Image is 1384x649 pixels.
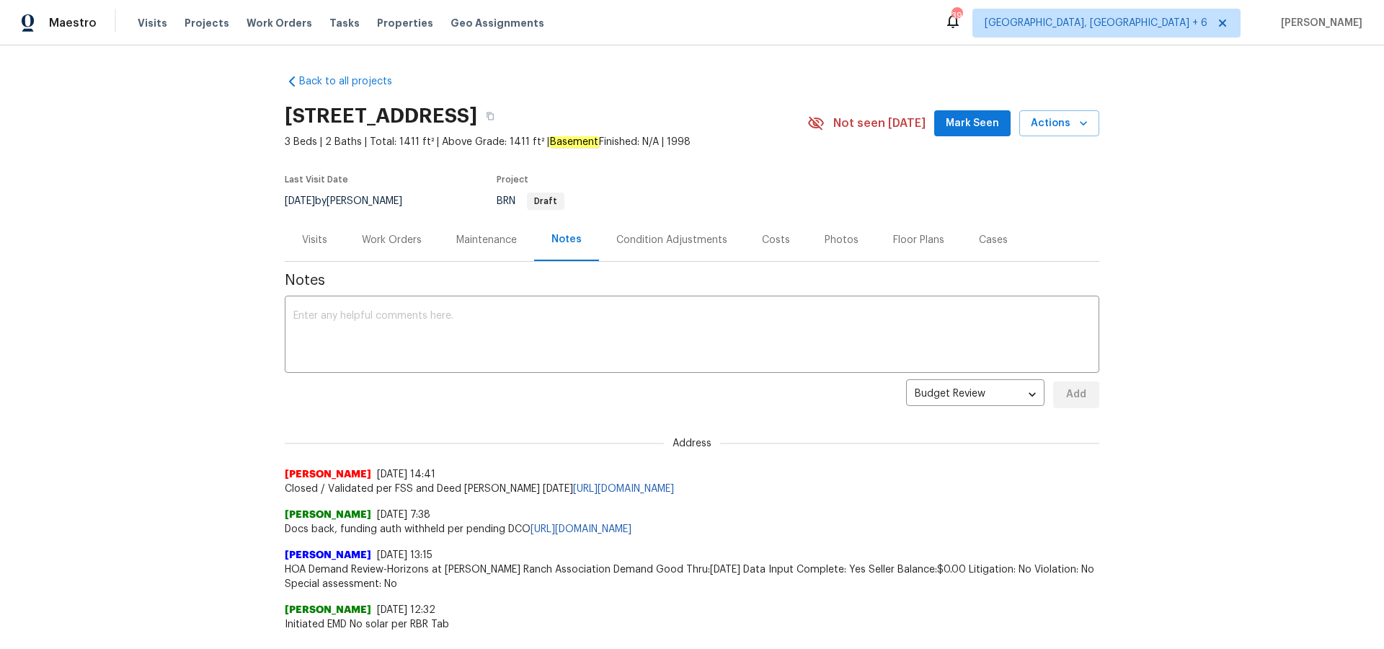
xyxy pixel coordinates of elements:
span: Tasks [329,18,360,28]
span: Actions [1031,115,1088,133]
span: [PERSON_NAME] [285,603,371,617]
span: [DATE] 7:38 [377,510,430,520]
div: Costs [762,233,790,247]
span: HOA Demand Review-Horizons at [PERSON_NAME] Ranch Association Demand Good Thru:[DATE] Data Input ... [285,562,1099,591]
button: Mark Seen [934,110,1011,137]
span: Geo Assignments [451,16,544,30]
span: Mark Seen [946,115,999,133]
span: Initiated EMD No solar per RBR Tab [285,617,1099,632]
div: Maintenance [456,233,517,247]
div: Floor Plans [893,233,944,247]
div: Notes [551,232,582,247]
span: [DATE] 13:15 [377,550,432,560]
div: by [PERSON_NAME] [285,193,420,210]
span: [GEOGRAPHIC_DATA], [GEOGRAPHIC_DATA] + 6 [985,16,1207,30]
span: 3 Beds | 2 Baths | Total: 1411 ft² | Above Grade: 1411 ft² | Finished: N/A | 1998 [285,135,807,149]
span: [PERSON_NAME] [1275,16,1362,30]
div: Visits [302,233,327,247]
div: Cases [979,233,1008,247]
div: Budget Review [906,377,1044,412]
button: Copy Address [477,103,503,129]
span: Docs back, funding auth withheld per pending DCO [285,522,1099,537]
span: Projects [185,16,229,30]
a: [URL][DOMAIN_NAME] [573,484,674,494]
a: Back to all projects [285,74,423,89]
span: Closed / Validated per FSS and Deed [PERSON_NAME] [DATE] [285,482,1099,496]
button: Actions [1019,110,1099,137]
a: [URL][DOMAIN_NAME] [531,524,631,534]
span: BRN [497,196,564,206]
span: [DATE] 14:41 [377,469,435,480]
div: Condition Adjustments [616,233,727,247]
span: Project [497,175,528,184]
span: Maestro [49,16,97,30]
h2: [STREET_ADDRESS] [285,109,477,123]
div: Work Orders [362,233,422,247]
span: [PERSON_NAME] [285,508,371,522]
div: 39 [951,9,962,23]
span: Last Visit Date [285,175,348,184]
span: Properties [377,16,433,30]
span: [PERSON_NAME] [285,548,371,562]
span: Visits [138,16,167,30]
span: Address [664,436,720,451]
span: [DATE] [285,196,315,206]
span: Notes [285,273,1099,288]
span: Not seen [DATE] [833,116,926,131]
span: [PERSON_NAME] [285,467,371,482]
em: Basement [549,136,599,148]
span: Work Orders [247,16,312,30]
div: Photos [825,233,859,247]
span: [DATE] 12:32 [377,605,435,615]
span: Draft [528,197,563,206]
